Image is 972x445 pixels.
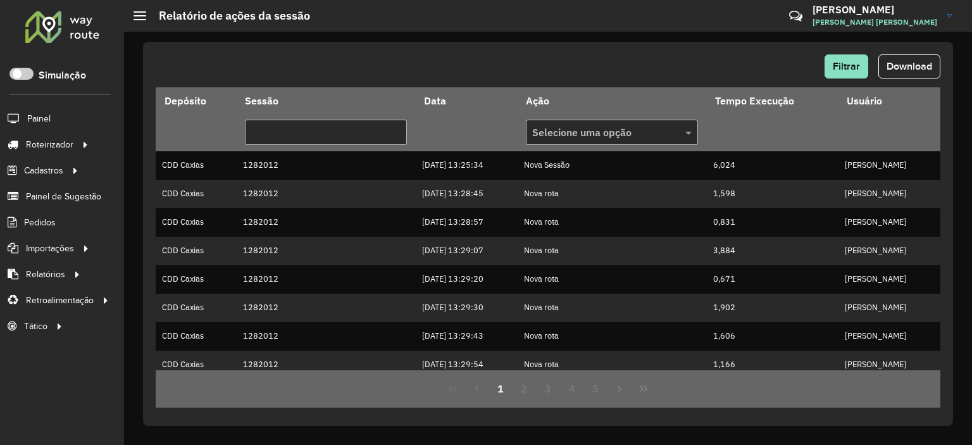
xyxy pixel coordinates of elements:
td: 1282012 [236,237,415,265]
td: Nova rota [517,265,706,294]
td: 1,902 [707,294,838,322]
button: 4 [560,377,584,401]
td: [DATE] 13:28:45 [415,180,517,208]
span: Pedidos [24,216,56,229]
td: 1282012 [236,265,415,294]
button: Download [878,54,940,78]
span: [PERSON_NAME] [PERSON_NAME] [813,16,937,28]
td: [DATE] 13:29:43 [415,322,517,351]
td: [DATE] 13:29:30 [415,294,517,322]
td: [DATE] 13:29:20 [415,265,517,294]
td: Nova rota [517,294,706,322]
td: [PERSON_NAME] [838,151,940,180]
th: Depósito [156,87,236,114]
td: 0,831 [707,208,838,237]
span: Relatórios [26,268,65,281]
h2: Relatório de ações da sessão [146,9,310,23]
td: CDD Caxias [156,208,236,237]
th: Ação [517,87,706,114]
td: CDD Caxias [156,180,236,208]
td: 1282012 [236,294,415,322]
span: Retroalimentação [26,294,94,307]
td: [PERSON_NAME] [838,265,940,294]
span: Tático [24,320,47,333]
td: 1,598 [707,180,838,208]
a: Contato Rápido [782,3,809,30]
button: Last Page [632,377,656,401]
button: Next Page [607,377,632,401]
td: Nova rota [517,208,706,237]
button: 5 [584,377,608,401]
span: Roteirizador [26,138,73,151]
span: Cadastros [24,164,63,177]
span: Painel de Sugestão [26,190,101,203]
td: Nova rota [517,351,706,379]
td: 1282012 [236,322,415,351]
td: 3,884 [707,237,838,265]
td: [PERSON_NAME] [838,294,940,322]
td: 1282012 [236,180,415,208]
span: Download [887,61,932,72]
td: [DATE] 13:28:57 [415,208,517,237]
td: [DATE] 13:25:34 [415,151,517,180]
td: CDD Caxias [156,351,236,379]
td: CDD Caxias [156,294,236,322]
span: Filtrar [833,61,860,72]
td: Nova rota [517,180,706,208]
h3: [PERSON_NAME] [813,4,937,16]
td: [PERSON_NAME] [838,322,940,351]
td: 1282012 [236,151,415,180]
th: Data [415,87,517,114]
td: CDD Caxias [156,265,236,294]
td: 1,166 [707,351,838,379]
td: CDD Caxias [156,151,236,180]
button: 2 [512,377,536,401]
td: [PERSON_NAME] [838,180,940,208]
th: Usuário [838,87,940,114]
label: Simulação [39,68,86,83]
td: [PERSON_NAME] [838,208,940,237]
td: 6,024 [707,151,838,180]
td: 1282012 [236,351,415,379]
span: Importações [26,242,74,255]
td: [DATE] 13:29:54 [415,351,517,379]
td: CDD Caxias [156,322,236,351]
td: Nova rota [517,322,706,351]
td: [PERSON_NAME] [838,351,940,379]
button: Filtrar [825,54,868,78]
button: 3 [536,377,560,401]
th: Tempo Execução [707,87,838,114]
th: Sessão [236,87,415,114]
span: Painel [27,112,51,125]
td: [DATE] 13:29:07 [415,237,517,265]
td: 1282012 [236,208,415,237]
td: [PERSON_NAME] [838,237,940,265]
td: 1,606 [707,322,838,351]
td: Nova Sessão [517,151,706,180]
td: Nova rota [517,237,706,265]
td: CDD Caxias [156,237,236,265]
td: 0,671 [707,265,838,294]
button: 1 [489,377,513,401]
